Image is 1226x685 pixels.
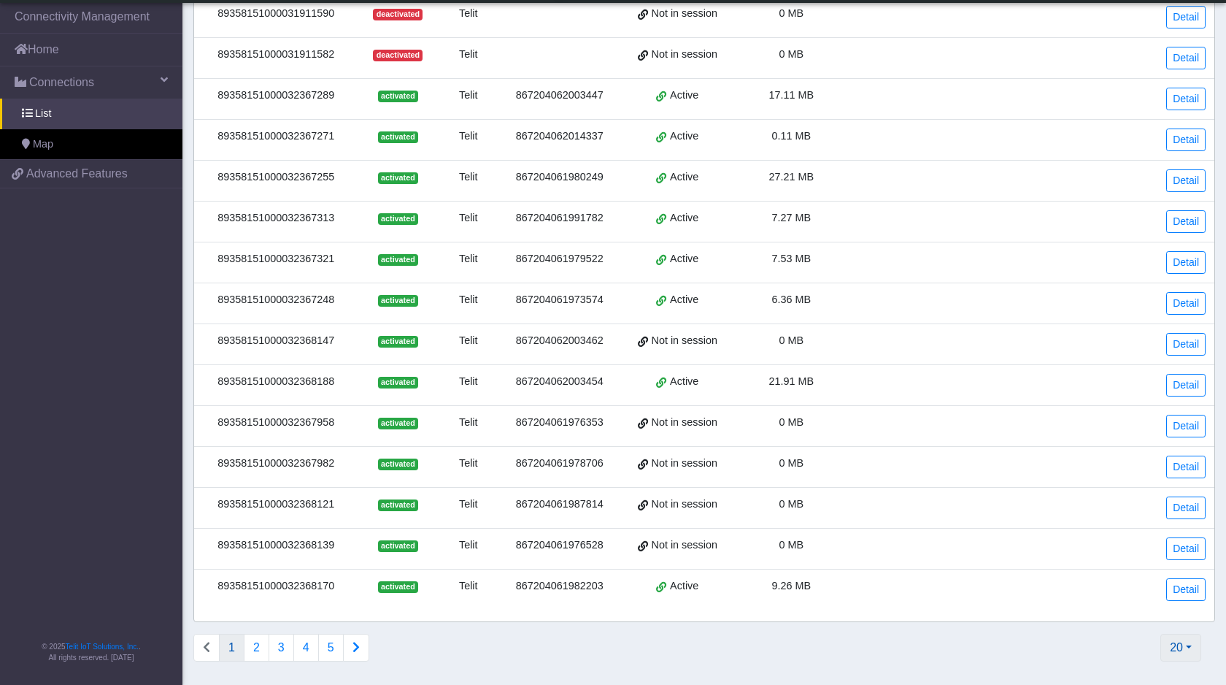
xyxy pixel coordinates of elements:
a: Detail [1166,415,1206,437]
span: activated [378,172,418,184]
div: 89358151000032368147 [203,333,349,349]
span: activated [378,91,418,102]
button: 5 [318,634,344,662]
span: Not in session [652,47,717,63]
div: 867204061980249 [507,169,612,185]
div: 89358151000032367271 [203,129,349,145]
span: 9.26 MB [771,580,811,592]
button: 1 [219,634,244,662]
span: Active [670,210,698,226]
div: Telit [447,47,490,63]
div: 89358151000032367313 [203,210,349,226]
span: Active [670,169,698,185]
span: 0 MB [779,498,803,510]
a: Detail [1166,333,1206,356]
div: 867204061987814 [507,497,612,513]
span: activated [378,131,418,143]
div: 89358151000032368121 [203,497,349,513]
div: 89358151000032368139 [203,537,349,554]
a: Detail [1166,578,1206,601]
span: deactivated [373,50,423,61]
div: Telit [447,415,490,431]
a: Detail [1166,497,1206,519]
div: 89358151000032367289 [203,88,349,104]
span: 7.27 MB [771,212,811,223]
span: 6.36 MB [771,294,811,305]
div: 867204061982203 [507,578,612,594]
span: 0 MB [779,334,803,346]
div: 89358151000032367321 [203,251,349,267]
span: Active [670,88,698,104]
div: 867204061978706 [507,456,612,472]
button: 4 [293,634,319,662]
span: activated [378,336,418,348]
div: 89358151000032367958 [203,415,349,431]
a: Detail [1166,6,1206,28]
div: Telit [447,456,490,472]
a: Detail [1166,374,1206,397]
a: Detail [1166,292,1206,315]
div: 867204062003462 [507,333,612,349]
a: Detail [1166,129,1206,151]
div: Telit [447,251,490,267]
div: 867204061973574 [507,292,612,308]
span: activated [378,581,418,593]
div: 867204062003454 [507,374,612,390]
div: Telit [447,333,490,349]
span: Active [670,292,698,308]
span: Advanced Features [26,165,128,183]
a: Detail [1166,169,1206,192]
a: Detail [1166,456,1206,478]
button: 3 [269,634,294,662]
span: Not in session [652,333,717,349]
a: Detail [1166,47,1206,69]
span: 0.11 MB [771,130,811,142]
div: Telit [447,292,490,308]
span: Not in session [652,415,717,431]
div: 867204061976528 [507,537,612,554]
span: Not in session [652,6,717,22]
div: Telit [447,578,490,594]
a: Detail [1166,537,1206,560]
div: 89358151000032368170 [203,578,349,594]
span: Active [670,374,698,390]
span: activated [378,459,418,470]
div: 89358151000032367982 [203,456,349,472]
div: 89358151000032367255 [203,169,349,185]
span: activated [378,377,418,389]
a: Detail [1166,251,1206,274]
span: 21.91 MB [768,375,814,387]
div: 867204061991782 [507,210,612,226]
span: Active [670,578,698,594]
a: Telit IoT Solutions, Inc. [66,643,139,651]
div: Telit [447,6,490,22]
span: activated [378,254,418,266]
span: Not in session [652,537,717,554]
div: Telit [447,129,490,145]
span: 0 MB [779,7,803,19]
div: Telit [447,497,490,513]
span: activated [378,213,418,225]
span: 17.11 MB [768,89,814,101]
span: Connections [29,74,94,91]
span: Active [670,251,698,267]
span: Map [33,137,53,153]
div: 89358151000032368188 [203,374,349,390]
div: 89358151000031911582 [203,47,349,63]
span: List [35,106,51,122]
div: Telit [447,537,490,554]
a: Detail [1166,210,1206,233]
div: Telit [447,210,490,226]
span: activated [378,540,418,552]
div: Telit [447,88,490,104]
div: 867204062014337 [507,129,612,145]
button: 2 [244,634,269,662]
span: activated [378,295,418,307]
span: deactivated [373,9,423,20]
span: 27.21 MB [768,171,814,183]
nav: Connections list navigation [193,634,369,662]
span: Not in session [652,456,717,472]
span: activated [378,500,418,511]
div: 867204062003447 [507,88,612,104]
div: 89358151000032367248 [203,292,349,308]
